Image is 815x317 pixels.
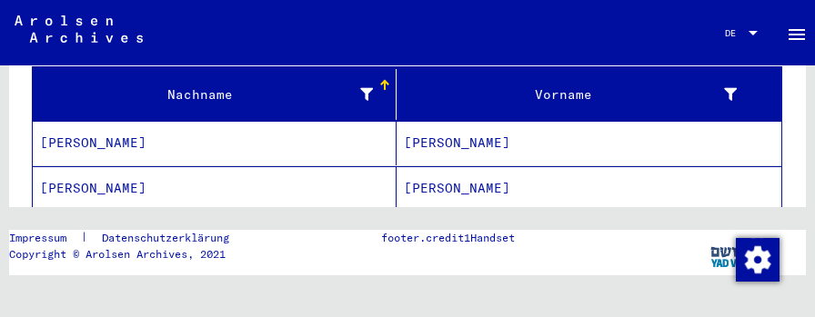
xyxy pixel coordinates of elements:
[9,246,251,263] p: Copyright © Arolsen Archives, 2021
[736,238,780,282] img: Zustimmung ändern
[9,230,251,246] div: |
[33,121,397,165] mat-cell: [PERSON_NAME]
[397,121,781,165] mat-cell: [PERSON_NAME]
[87,230,251,246] a: Datenschutzerklärung
[33,166,397,211] mat-cell: [PERSON_NAME]
[33,69,397,120] mat-header-cell: Nachname
[9,230,81,246] a: Impressum
[786,24,808,45] mat-icon: Side nav toggle icon
[404,80,760,109] div: Vorname
[397,166,781,211] mat-cell: [PERSON_NAME]
[381,230,515,246] p: footer.credit1Handset
[707,230,775,275] img: yv_logo.png
[725,28,745,38] span: DE
[397,69,781,120] mat-header-cell: Vorname
[40,80,396,109] div: Nachname
[404,85,737,104] div: Vorname
[779,15,815,51] button: Toggle sidenav
[40,85,373,104] div: Nachname
[735,237,779,281] div: Zustimmung ändern
[15,15,143,43] img: Arolsen_neg.svg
